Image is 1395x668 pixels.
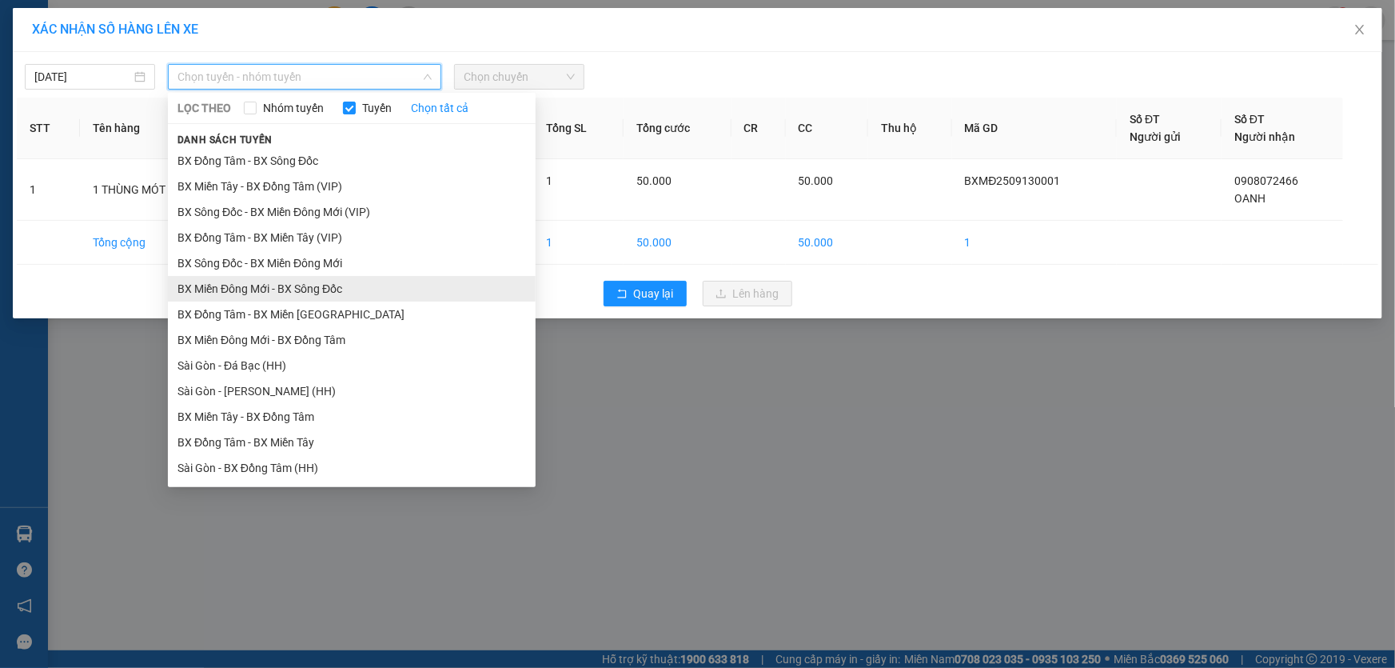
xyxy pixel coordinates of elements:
li: BX Miền Tây - BX Đồng Tâm (VIP) [168,174,536,199]
td: 50.000 [786,221,868,265]
span: rollback [616,288,628,301]
li: Xe Khách THẮNG [8,8,232,38]
li: Sài Gòn - [PERSON_NAME] (HH) [168,378,536,404]
td: 1 [533,221,624,265]
span: environment [110,106,122,118]
li: BX Đồng Tâm - BX Miền Tây [168,430,536,455]
th: Mã GD [952,98,1118,159]
img: logo.jpg [8,8,64,64]
th: STT [17,98,80,159]
span: Tuyến [356,99,398,117]
span: Người nhận [1234,130,1295,143]
td: 50.000 [624,221,731,265]
span: BXMĐ2509130001 [965,174,1061,187]
li: BX Đồng Tâm - BX Sông Đốc [168,148,536,174]
th: CR [731,98,786,159]
span: 50.000 [799,174,834,187]
span: OANH [1234,192,1265,205]
td: 1 THÙNG MÓT [80,159,213,221]
b: 168 Quản Lộ Phụng Hiệp, Khóm 1 [110,106,205,154]
a: Chọn tất cả [411,99,468,117]
span: Người gửi [1130,130,1181,143]
span: LỌC THEO [177,99,231,117]
span: Số ĐT [1234,113,1265,126]
th: Tổng cước [624,98,731,159]
span: Nhóm tuyến [257,99,330,117]
li: BX Đồng Tâm - BX Miền Tây (VIP) [168,225,536,250]
span: Quay lại [634,285,674,302]
th: Tổng SL [533,98,624,159]
li: BX Sông Đốc - BX Miền Đông Mới (VIP) [168,199,536,225]
span: 0908072466 [1234,174,1298,187]
td: 1 [952,221,1118,265]
li: VP BX Đồng Tâm CM [110,68,213,103]
li: VP BX Miền Đông Mới [8,68,110,103]
th: Thu hộ [868,98,952,159]
span: Chọn chuyến [464,65,575,89]
button: Close [1337,8,1382,53]
span: close [1353,23,1366,36]
span: 50.000 [636,174,672,187]
input: 13/09/2025 [34,68,131,86]
th: CC [786,98,868,159]
span: Danh sách tuyến [168,133,282,147]
li: BX Miền Đông Mới - BX Đồng Tâm [168,327,536,353]
li: BX Đồng Tâm - BX Miền [GEOGRAPHIC_DATA] [168,302,536,327]
li: BX Miền Đông Mới - BX Sông Đốc [168,276,536,302]
span: down [423,72,432,82]
li: BX Miền Tây - BX Đồng Tâm [168,404,536,430]
li: BX Sông Đốc - BX Miền Đông Mới [168,250,536,276]
td: Tổng cộng [80,221,213,265]
span: Chọn tuyến - nhóm tuyến [177,65,432,89]
span: Số ĐT [1130,113,1160,126]
button: uploadLên hàng [703,281,792,306]
td: 1 [17,159,80,221]
span: XÁC NHẬN SỐ HÀNG LÊN XE [32,22,198,37]
button: rollbackQuay lại [604,281,687,306]
th: Tên hàng [80,98,213,159]
li: Sài Gòn - BX Đồng Tâm (HH) [168,455,536,481]
span: 1 [546,174,552,187]
li: Sài Gòn - Đá Bạc (HH) [168,353,536,378]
